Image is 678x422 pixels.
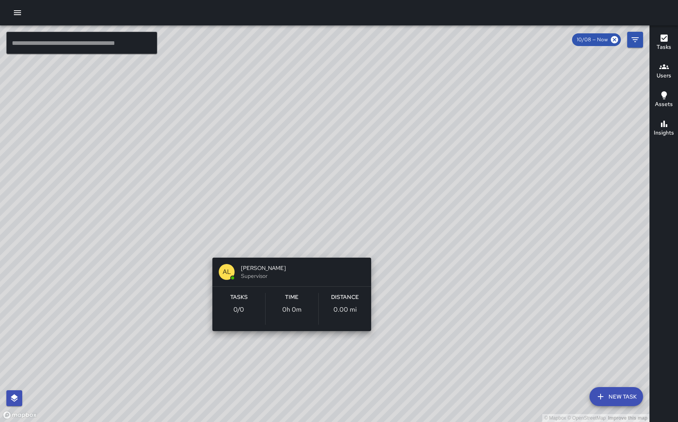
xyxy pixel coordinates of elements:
[212,258,371,331] button: AL[PERSON_NAME]SupervisorTasks0/0Time0h 0mDistance0.00 mi
[655,100,673,109] h6: Assets
[223,267,231,277] p: AL
[572,33,621,46] div: 10/08 — Now
[230,293,248,302] h6: Tasks
[233,305,244,314] p: 0 / 0
[241,264,365,272] span: [PERSON_NAME]
[333,305,357,314] p: 0.00 mi
[331,293,359,302] h6: Distance
[650,86,678,114] button: Assets
[650,57,678,86] button: Users
[657,71,671,80] h6: Users
[285,293,299,302] h6: Time
[657,43,671,52] h6: Tasks
[589,387,643,406] button: New Task
[650,114,678,143] button: Insights
[627,32,643,48] button: Filters
[241,272,365,280] span: Supervisor
[282,305,302,314] p: 0h 0m
[572,36,613,44] span: 10/08 — Now
[654,129,674,137] h6: Insights
[650,29,678,57] button: Tasks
